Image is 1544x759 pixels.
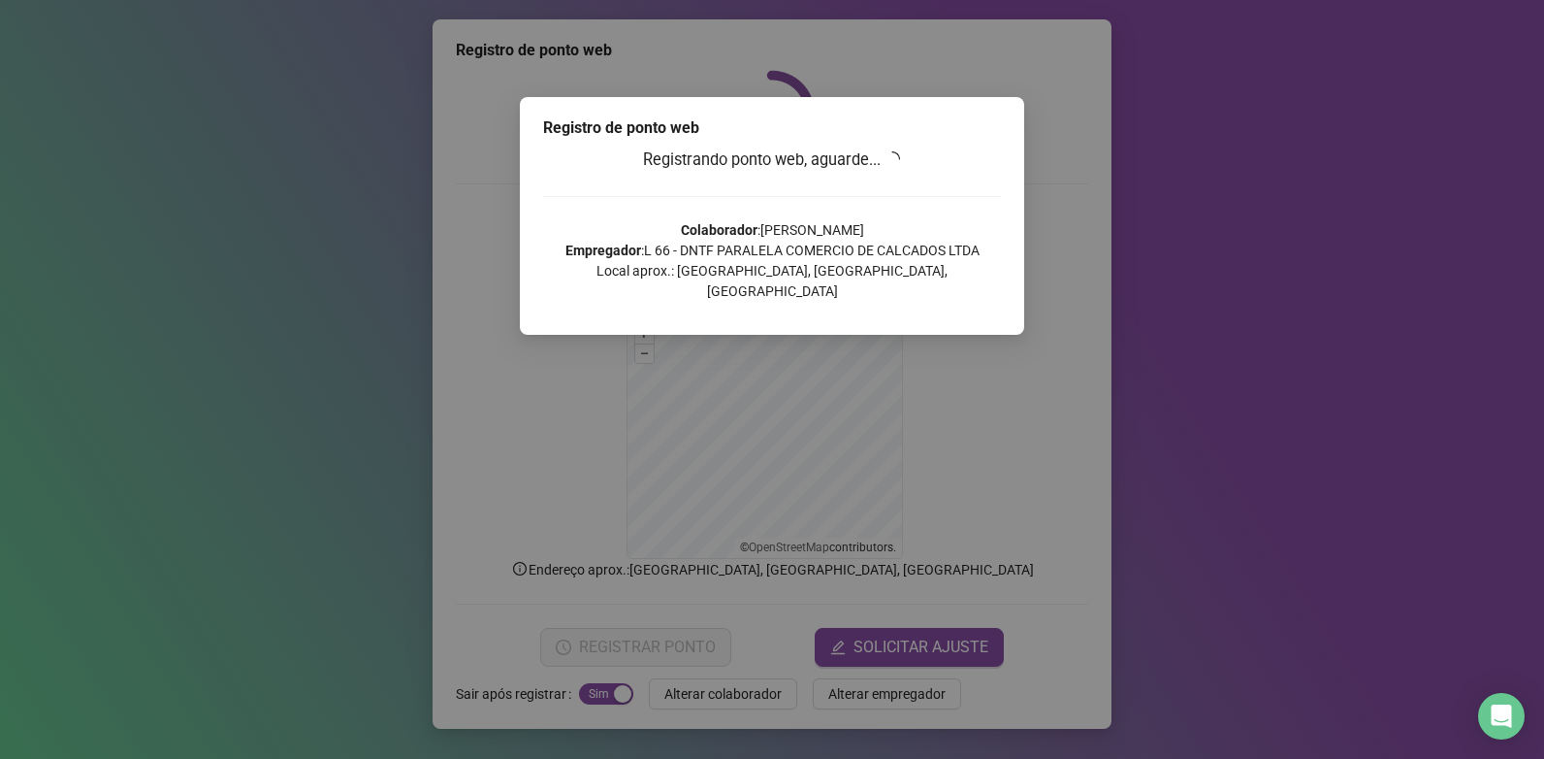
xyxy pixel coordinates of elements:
[543,116,1001,140] div: Registro de ponto web
[543,220,1001,302] p: : [PERSON_NAME] : L 66 - DNTF PARALELA COMERCIO DE CALCADOS LTDA Local aprox.: [GEOGRAPHIC_DATA],...
[565,243,641,258] strong: Empregador
[1478,693,1525,740] div: Open Intercom Messenger
[543,148,1001,173] h3: Registrando ponto web, aguarde...
[883,149,903,170] span: loading
[681,222,757,238] strong: Colaborador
